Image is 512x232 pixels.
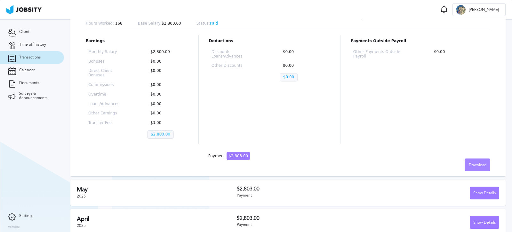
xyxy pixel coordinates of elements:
[280,64,327,68] p: $0.00
[19,43,46,47] span: Time off history
[196,21,210,26] span: Status:
[77,223,86,228] span: 2025
[237,215,368,221] h3: $2,803.00
[147,50,186,54] p: $2,800.00
[86,39,188,43] p: Earnings
[351,39,490,43] p: Payments Outside Payroll
[465,159,490,171] button: Download
[212,64,259,68] p: Other Discounts
[138,21,162,26] span: Base Salary:
[19,55,41,60] span: Transactions
[19,91,56,100] span: Surveys & Announcements
[227,152,250,160] span: $2,803.00
[470,216,499,229] button: Show Details
[147,69,186,78] p: $0.00
[147,111,186,116] p: $0.00
[237,223,368,227] div: Payment
[208,154,250,159] div: Payment
[147,59,186,64] p: $0.00
[88,83,127,87] p: Commissions
[88,59,127,64] p: Bonuses
[280,50,327,59] p: $0.00
[431,50,488,59] p: $0.00
[353,50,410,59] p: Other Payments Outside Payroll
[237,186,368,192] h3: $2,803.00
[88,69,127,78] p: Direct Client Bonuses
[88,102,127,106] p: Loans/Advances
[86,21,114,26] span: Hours Worked:
[19,68,35,73] span: Calendar
[456,5,466,15] div: J
[88,111,127,116] p: Other Earnings
[19,214,33,218] span: Settings
[19,81,39,85] span: Documents
[196,21,218,26] p: Paid
[77,216,237,222] h2: April
[147,83,186,87] p: $0.00
[147,102,186,106] p: $0.00
[209,39,330,43] p: Deductions
[138,21,181,26] p: $2,800.00
[88,92,127,97] p: Overtime
[469,163,486,167] span: Download
[147,121,186,125] p: $3.00
[466,8,502,12] span: [PERSON_NAME]
[86,21,123,26] p: 168
[77,194,86,198] span: 2025
[6,5,42,14] img: ab4bad089aa723f57921c736e9817d99.png
[8,225,20,229] label: Version:
[470,187,499,199] button: Show Details
[280,73,298,81] p: $0.00
[212,50,259,59] p: Discounts Loans/Advances
[237,193,368,198] div: Payment
[470,216,499,229] div: Show Details
[147,92,186,97] p: $0.00
[19,30,29,34] span: Client
[88,50,127,54] p: Monthly Salary
[147,130,174,139] p: $2,803.00
[452,3,506,16] button: J[PERSON_NAME]
[88,121,127,125] p: Transfer Fee
[77,186,237,193] h2: May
